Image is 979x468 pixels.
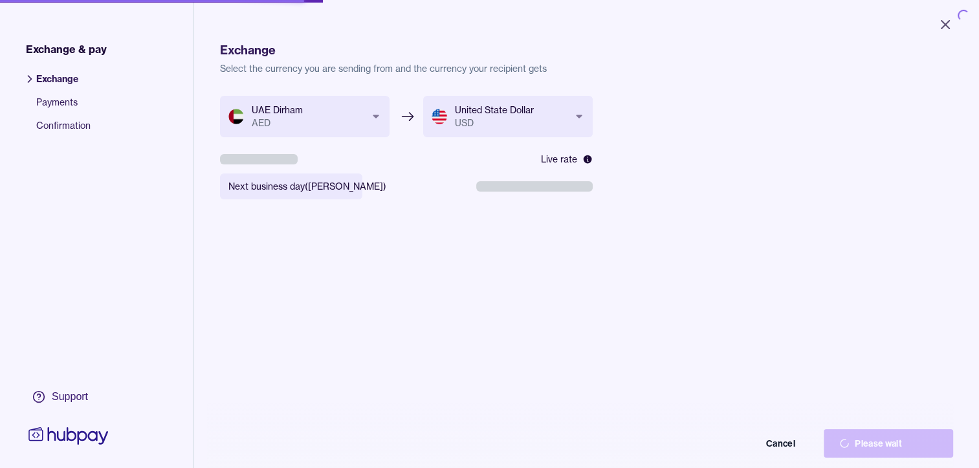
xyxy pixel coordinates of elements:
button: Cancel [681,429,811,458]
button: Close [922,10,969,39]
div: Live rate [541,153,593,166]
span: Exchange & pay [26,41,107,57]
span: Payments [36,96,91,119]
a: Support [26,383,111,410]
span: Exchange [36,72,91,96]
div: Support [52,390,88,404]
span: Confirmation [36,119,91,142]
p: Select the currency you are sending from and the currency your recipient gets [220,62,953,75]
h1: Exchange [220,41,953,60]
